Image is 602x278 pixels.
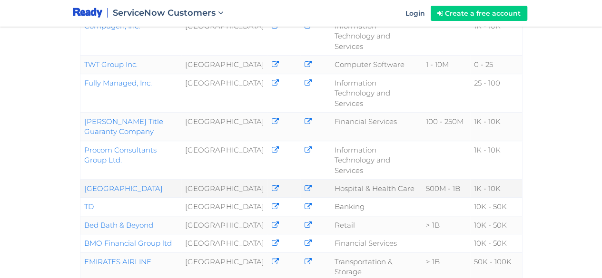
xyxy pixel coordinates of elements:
td: > 1B [422,216,470,234]
img: logo [73,7,103,19]
td: Financial Services [331,112,422,141]
td: 10K - 50K [470,216,522,234]
td: Financial Services [331,234,422,252]
a: Login [400,1,431,25]
td: 1 - 10M [422,56,470,74]
td: 1K - 10K [470,112,522,141]
td: [GEOGRAPHIC_DATA] [181,180,267,198]
td: Retail [331,216,422,234]
td: 10K - 50K [470,198,522,216]
td: 1K - 10K [470,180,522,198]
td: Information Technology and Services [331,74,422,112]
a: TWT Group Inc. [84,60,138,69]
td: 0 - 25 [470,56,522,74]
td: 500M - 1B [422,180,470,198]
a: EMIRATES AIRLINE [84,257,151,266]
a: Compugen, Inc. [84,21,140,30]
span: Login [405,9,425,18]
a: [PERSON_NAME] Title Guaranty Company [84,117,163,136]
td: Computer Software [331,56,422,74]
td: 1K - 10K [470,141,522,179]
span: ServiceNow Customers [113,8,216,18]
td: Hospital & Health Care [331,180,422,198]
td: 100 - 250M [422,112,470,141]
td: [GEOGRAPHIC_DATA] [181,216,267,234]
a: BMO Financial Group ltd [84,239,172,248]
a: [GEOGRAPHIC_DATA] [84,184,163,193]
td: [GEOGRAPHIC_DATA] [181,56,267,74]
td: 25 - 100 [470,74,522,112]
td: [GEOGRAPHIC_DATA] [181,74,267,112]
td: [GEOGRAPHIC_DATA] [181,198,267,216]
td: [GEOGRAPHIC_DATA] [181,234,267,252]
td: [GEOGRAPHIC_DATA] [181,112,267,141]
a: TD [84,202,94,211]
a: Create a free account [431,6,527,21]
a: Procom Consultants Group Ltd. [84,145,157,164]
td: [GEOGRAPHIC_DATA] [181,141,267,179]
td: 10K - 50K [470,234,522,252]
td: [GEOGRAPHIC_DATA] [181,17,267,55]
td: Banking [331,198,422,216]
a: Bed Bath & Beyond [84,220,153,230]
td: Information Technology and Services [331,141,422,179]
td: 1K - 10K [470,17,522,55]
td: Information Technology and Services [331,17,422,55]
a: Fully Managed, Inc. [84,78,152,87]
